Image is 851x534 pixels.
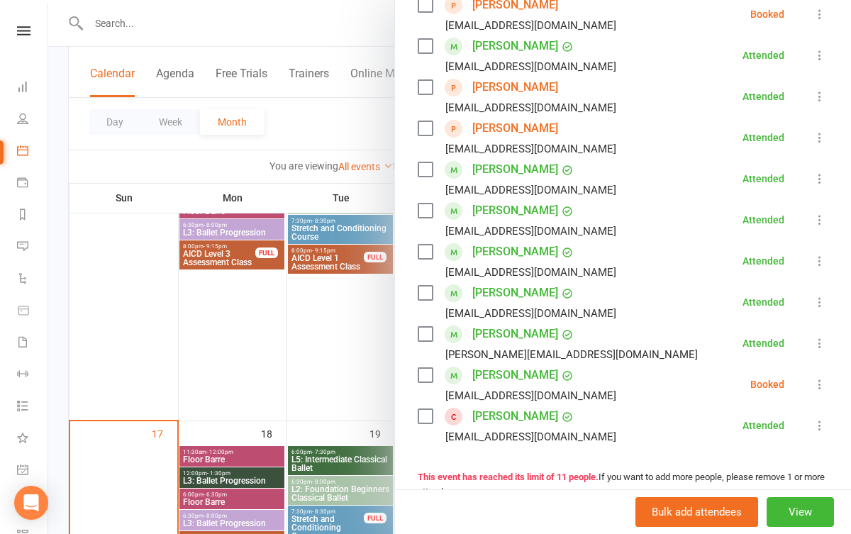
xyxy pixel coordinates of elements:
a: [PERSON_NAME] [472,240,558,263]
a: Calendar [17,136,49,168]
div: If you want to add more people, please remove 1 or more attendees. [418,470,828,500]
a: [PERSON_NAME] [472,364,558,386]
button: View [767,497,834,527]
a: [PERSON_NAME] [472,35,558,57]
div: [EMAIL_ADDRESS][DOMAIN_NAME] [445,386,616,405]
button: Bulk add attendees [635,497,758,527]
div: [EMAIL_ADDRESS][DOMAIN_NAME] [445,222,616,240]
a: [PERSON_NAME] [472,323,558,345]
a: [PERSON_NAME] [472,199,558,222]
div: [EMAIL_ADDRESS][DOMAIN_NAME] [445,140,616,158]
strong: This event has reached its limit of 11 people. [418,472,599,482]
a: Reports [17,200,49,232]
div: [EMAIL_ADDRESS][DOMAIN_NAME] [445,99,616,117]
div: Attended [742,91,784,101]
div: Booked [750,379,784,389]
div: Booked [750,9,784,19]
div: [EMAIL_ADDRESS][DOMAIN_NAME] [445,16,616,35]
a: Product Sales [17,296,49,328]
div: Attended [742,297,784,307]
div: [EMAIL_ADDRESS][DOMAIN_NAME] [445,428,616,446]
div: [EMAIL_ADDRESS][DOMAIN_NAME] [445,181,616,199]
div: [EMAIL_ADDRESS][DOMAIN_NAME] [445,57,616,76]
div: Attended [742,50,784,60]
a: [PERSON_NAME] [472,158,558,181]
a: People [17,104,49,136]
a: [PERSON_NAME] [472,282,558,304]
div: Attended [742,256,784,266]
div: [EMAIL_ADDRESS][DOMAIN_NAME] [445,304,616,323]
div: Attended [742,215,784,225]
a: [PERSON_NAME] [472,405,558,428]
a: What's New [17,423,49,455]
a: [PERSON_NAME] [472,76,558,99]
a: Payments [17,168,49,200]
div: Attended [742,133,784,143]
div: Open Intercom Messenger [14,486,48,520]
a: Dashboard [17,72,49,104]
a: [PERSON_NAME] [472,117,558,140]
div: Attended [742,421,784,430]
div: [PERSON_NAME][EMAIL_ADDRESS][DOMAIN_NAME] [445,345,698,364]
div: Attended [742,174,784,184]
div: [EMAIL_ADDRESS][DOMAIN_NAME] [445,263,616,282]
div: Attended [742,338,784,348]
a: General attendance kiosk mode [17,455,49,487]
